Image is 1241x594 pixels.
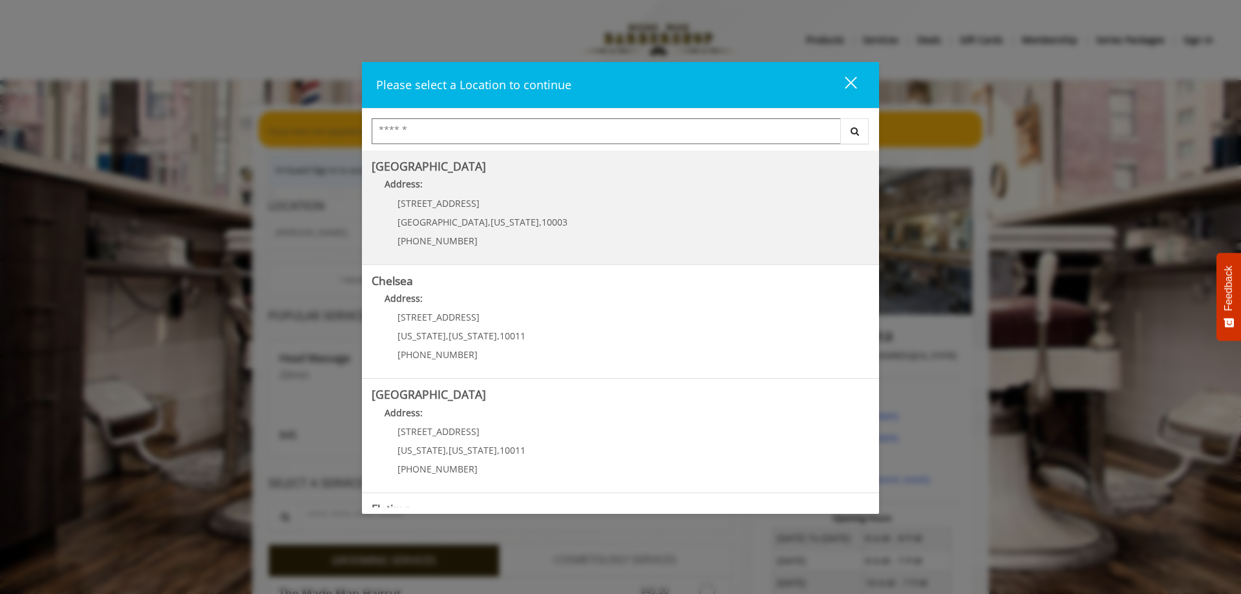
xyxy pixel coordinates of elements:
[398,311,480,323] span: [STREET_ADDRESS]
[821,72,865,98] button: close dialog
[488,216,491,228] span: ,
[385,407,423,419] b: Address:
[372,118,841,144] input: Search Center
[372,118,869,151] div: Center Select
[398,235,478,247] span: [PHONE_NUMBER]
[500,330,525,342] span: 10011
[372,158,486,174] b: [GEOGRAPHIC_DATA]
[491,216,539,228] span: [US_STATE]
[385,178,423,190] b: Address:
[398,330,446,342] span: [US_STATE]
[398,348,478,361] span: [PHONE_NUMBER]
[398,425,480,438] span: [STREET_ADDRESS]
[847,127,862,136] i: Search button
[372,387,486,402] b: [GEOGRAPHIC_DATA]
[449,444,497,456] span: [US_STATE]
[398,463,478,475] span: [PHONE_NUMBER]
[539,216,542,228] span: ,
[372,501,412,516] b: Flatiron
[398,444,446,456] span: [US_STATE]
[500,444,525,456] span: 10011
[1216,253,1241,341] button: Feedback - Show survey
[1223,266,1235,311] span: Feedback
[376,77,571,92] span: Please select a Location to continue
[497,330,500,342] span: ,
[497,444,500,456] span: ,
[398,197,480,209] span: [STREET_ADDRESS]
[542,216,567,228] span: 10003
[446,444,449,456] span: ,
[449,330,497,342] span: [US_STATE]
[385,292,423,304] b: Address:
[372,273,413,288] b: Chelsea
[830,76,856,95] div: close dialog
[446,330,449,342] span: ,
[398,216,488,228] span: [GEOGRAPHIC_DATA]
